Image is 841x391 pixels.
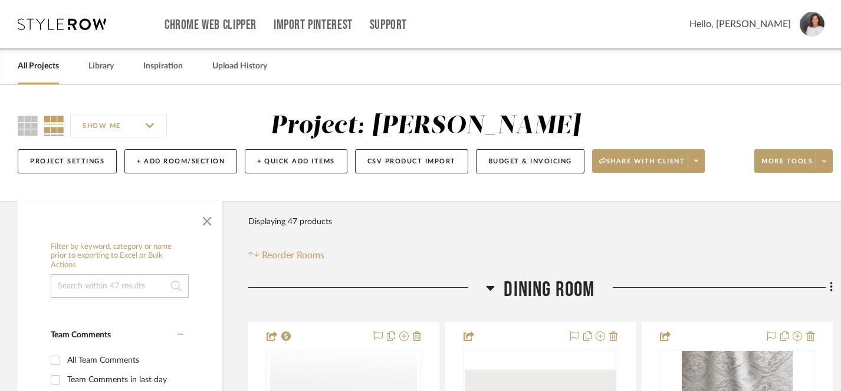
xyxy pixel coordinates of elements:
[51,242,189,270] h6: Filter by keyword, category or name prior to exporting to Excel or Bulk Actions
[592,149,705,173] button: Share with client
[599,157,685,175] span: Share with client
[18,149,117,173] button: Project Settings
[476,149,584,173] button: Budget & Invoicing
[67,370,180,389] div: Team Comments in last day
[67,351,180,370] div: All Team Comments
[370,20,407,30] a: Support
[195,207,219,231] button: Close
[504,277,594,303] span: Dining Room
[689,17,791,31] span: Hello, [PERSON_NAME]
[165,20,257,30] a: Chrome Web Clipper
[262,248,324,262] span: Reorder Rooms
[248,210,332,234] div: Displaying 47 products
[124,149,237,173] button: + Add Room/Section
[761,157,813,175] span: More tools
[248,248,324,262] button: Reorder Rooms
[143,58,183,74] a: Inspiration
[274,20,353,30] a: Import Pinterest
[51,331,111,339] span: Team Comments
[245,149,347,173] button: + Quick Add Items
[800,12,824,37] img: avatar
[270,114,580,139] div: Project: [PERSON_NAME]
[51,274,189,298] input: Search within 47 results
[18,58,59,74] a: All Projects
[355,149,468,173] button: CSV Product Import
[754,149,833,173] button: More tools
[212,58,267,74] a: Upload History
[88,58,114,74] a: Library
